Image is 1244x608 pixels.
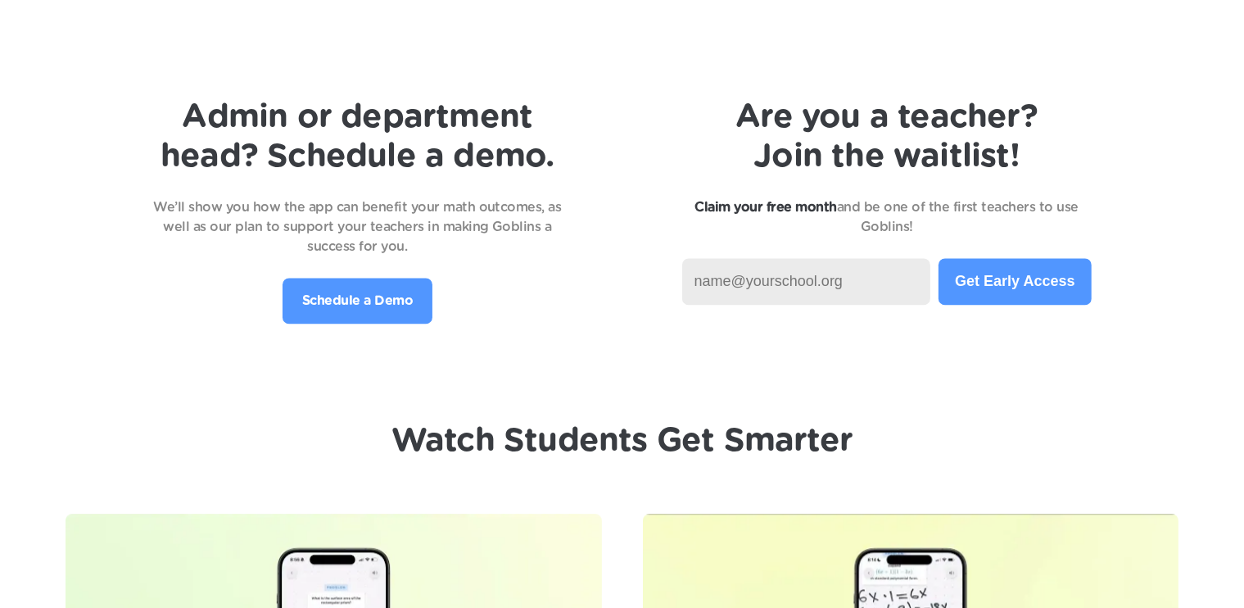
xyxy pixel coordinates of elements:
p: and be one of the first teachers to use Goblins! [682,197,1092,237]
p: Schedule a Demo [302,291,414,311]
input: name@yourschool.org [682,258,931,305]
h1: Are you a teacher? Join the waitlist! [682,98,1092,176]
h1: Admin or department head? Schedule a demo. [152,98,562,176]
p: We’ll show you how the app can benefit your math outcomes, as well as our plan to support your te... [152,197,562,256]
button: Get Early Access [939,258,1091,305]
strong: Claim your free month [694,201,837,214]
a: Schedule a Demo [283,278,433,324]
h1: Watch Students Get Smarter [391,421,853,461]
